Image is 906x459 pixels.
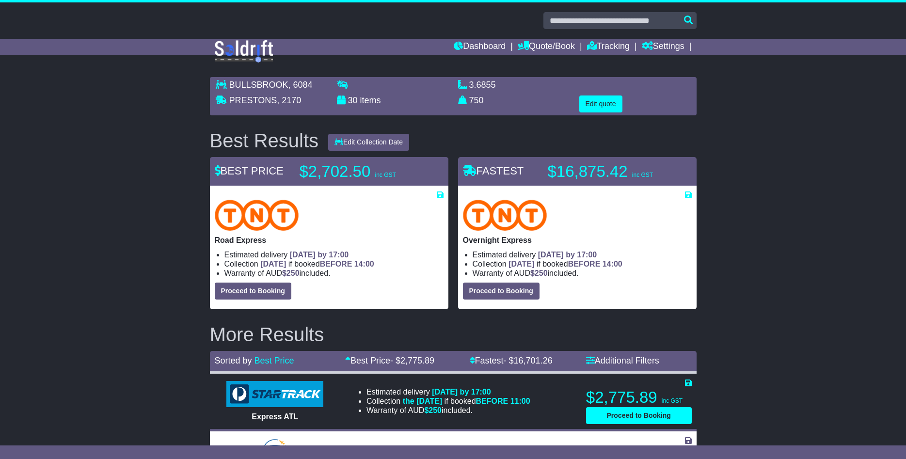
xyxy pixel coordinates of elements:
p: $2,702.50 [300,162,421,181]
p: Overnight Express [463,236,692,245]
li: Warranty of AUD included. [366,406,530,415]
span: [DATE] by 17:00 [538,251,597,259]
p: $2,775.89 [586,388,692,407]
div: Best Results [205,130,324,151]
span: - $ [390,356,434,365]
span: PRESTONS [229,95,277,105]
a: Additional Filters [586,356,659,365]
span: FASTEST [463,165,524,177]
a: Settings [642,39,684,55]
span: [DATE] by 17:00 [432,388,491,396]
span: 14:00 [603,260,622,268]
span: BEFORE [568,260,601,268]
button: Edit Collection Date [328,134,409,151]
img: TNT Domestic: Overnight Express [463,200,547,231]
a: Quote/Book [518,39,575,55]
span: $ [282,269,300,277]
span: 750 [469,95,484,105]
img: TNT Domestic: Road Express [215,200,299,231]
li: Collection [473,259,692,269]
li: Warranty of AUD included. [473,269,692,278]
span: $ [530,269,548,277]
a: Best Price [254,356,294,365]
span: 3.6855 [469,80,496,90]
span: 11:00 [510,397,530,405]
li: Estimated delivery [366,445,516,454]
span: if booked [403,397,530,405]
span: 16,701.26 [514,356,553,365]
li: Estimated delivery [473,250,692,259]
a: Tracking [587,39,630,55]
h2: More Results [210,324,697,345]
p: Road Express [215,236,444,245]
li: Warranty of AUD included. [224,269,444,278]
span: inc GST [662,397,683,404]
span: 30 [348,95,358,105]
span: BULLSBROOK [229,80,288,90]
span: [DATE] [260,260,286,268]
img: StarTrack: Express ATL [226,381,323,407]
span: , 6084 [288,80,313,90]
span: [DATE] by 17:00 [290,251,349,259]
a: Dashboard [454,39,506,55]
span: Express ATL [252,412,298,421]
button: Edit quote [579,95,622,112]
span: [DATE] [509,260,534,268]
button: Proceed to Booking [463,283,540,300]
span: $ [424,406,442,414]
span: , 2170 [277,95,301,105]
span: BEFORE [476,397,509,405]
span: if booked [260,260,374,268]
li: Estimated delivery [224,250,444,259]
span: the [DATE] [403,397,442,405]
button: Proceed to Booking [586,407,692,424]
span: Sorted by [215,356,252,365]
span: 250 [286,269,300,277]
span: inc GST [632,172,653,178]
p: $16,875.42 [548,162,669,181]
span: 2,775.89 [400,356,434,365]
a: Best Price- $2,775.89 [345,356,434,365]
li: Estimated delivery [366,387,530,396]
li: Collection [366,396,530,406]
button: Proceed to Booking [215,283,291,300]
a: Fastest- $16,701.26 [470,356,553,365]
span: 250 [535,269,548,277]
span: inc GST [375,172,396,178]
span: items [360,95,381,105]
span: 250 [429,406,442,414]
span: - $ [504,356,553,365]
span: BEFORE [320,260,352,268]
span: BEST PRICE [215,165,284,177]
span: if booked [509,260,622,268]
li: Collection [224,259,444,269]
span: 14:00 [354,260,374,268]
